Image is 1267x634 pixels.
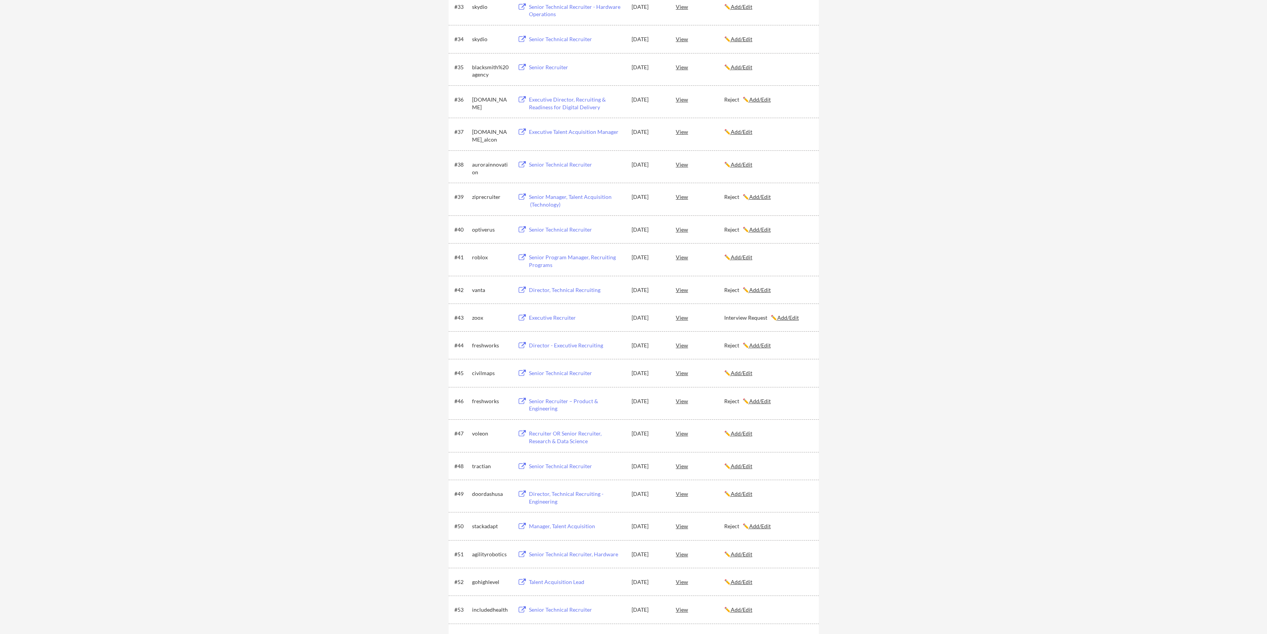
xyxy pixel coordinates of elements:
[632,193,665,201] div: [DATE]
[724,462,812,470] div: ✏️
[632,286,665,294] div: [DATE]
[724,35,812,43] div: ✏️
[724,63,812,71] div: ✏️
[731,370,752,376] u: Add/Edit
[472,462,510,470] div: tractian
[731,463,752,469] u: Add/Edit
[529,462,624,470] div: Senior Technical Recruiter
[632,63,665,71] div: [DATE]
[777,314,799,321] u: Add/Edit
[724,606,812,614] div: ✏️
[454,522,469,530] div: #50
[454,342,469,349] div: #44
[749,398,771,404] u: Add/Edit
[724,193,812,201] div: Reject ✏️
[632,462,665,470] div: [DATE]
[632,606,665,614] div: [DATE]
[472,430,510,437] div: voleon
[472,490,510,498] div: doordashusa
[724,3,812,11] div: ✏️
[731,551,752,557] u: Add/Edit
[749,194,771,200] u: Add/Edit
[472,35,510,43] div: skydio
[472,226,510,234] div: optiverus
[749,287,771,293] u: Add/Edit
[529,578,624,586] div: Talent Acquisition Lead
[472,161,510,176] div: aurorainnovation
[724,522,812,530] div: Reject ✏️
[454,578,469,586] div: #52
[529,96,624,111] div: Executive Director, Recruiting & Readiness for Digital Delivery
[724,397,812,405] div: Reject ✏️
[529,35,624,43] div: Senior Technical Recruiter
[731,606,752,613] u: Add/Edit
[454,128,469,136] div: #37
[454,254,469,261] div: #41
[472,551,510,558] div: agilityrobotics
[529,161,624,169] div: Senior Technical Recruiter
[472,369,510,377] div: civilmaps
[749,342,771,349] u: Add/Edit
[676,157,724,171] div: View
[724,128,812,136] div: ✏️
[529,254,624,269] div: Senior Program Manager, Recruiting Programs
[454,161,469,169] div: #38
[724,551,812,558] div: ✏️
[724,226,812,234] div: Reject ✏️
[676,338,724,352] div: View
[632,430,665,437] div: [DATE]
[731,254,752,260] u: Add/Edit
[529,63,624,71] div: Senior Recruiter
[676,283,724,297] div: View
[454,286,469,294] div: #42
[472,397,510,405] div: freshworks
[676,32,724,46] div: View
[632,3,665,11] div: [DATE]
[472,522,510,530] div: stackadapt
[472,96,510,111] div: [DOMAIN_NAME]
[529,551,624,558] div: Senior Technical Recruiter, Hardware
[472,128,510,143] div: [DOMAIN_NAME]_alcon
[472,193,510,201] div: ziprecruiter
[632,490,665,498] div: [DATE]
[529,314,624,322] div: Executive Recruiter
[749,96,771,103] u: Add/Edit
[529,3,624,18] div: Senior Technical Recruiter - Hardware Operations
[676,250,724,264] div: View
[472,63,510,78] div: blacksmith%20agency
[632,35,665,43] div: [DATE]
[454,462,469,470] div: #48
[472,286,510,294] div: vanta
[724,254,812,261] div: ✏️
[724,578,812,586] div: ✏️
[724,161,812,169] div: ✏️
[676,222,724,236] div: View
[632,254,665,261] div: [DATE]
[529,193,624,208] div: Senior Manager, Talent Acquisition (Technology)
[454,430,469,437] div: #47
[724,286,812,294] div: Reject ✏️
[731,3,752,10] u: Add/Edit
[472,342,510,349] div: freshworks
[676,190,724,204] div: View
[529,342,624,349] div: Director - Executive Recruiting
[724,314,812,322] div: Interview Request ✏️
[676,519,724,533] div: View
[529,369,624,377] div: Senior Technical Recruiter
[454,606,469,614] div: #53
[454,551,469,558] div: #51
[731,491,752,497] u: Add/Edit
[676,487,724,501] div: View
[676,366,724,380] div: View
[472,314,510,322] div: zoox
[724,342,812,349] div: Reject ✏️
[632,369,665,377] div: [DATE]
[454,96,469,103] div: #36
[454,369,469,377] div: #45
[529,606,624,614] div: Senior Technical Recruiter
[529,286,624,294] div: Director, Technical Recruiting
[454,193,469,201] div: #39
[632,522,665,530] div: [DATE]
[529,128,624,136] div: Executive Talent Acquisition Manager
[724,96,812,103] div: Reject ✏️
